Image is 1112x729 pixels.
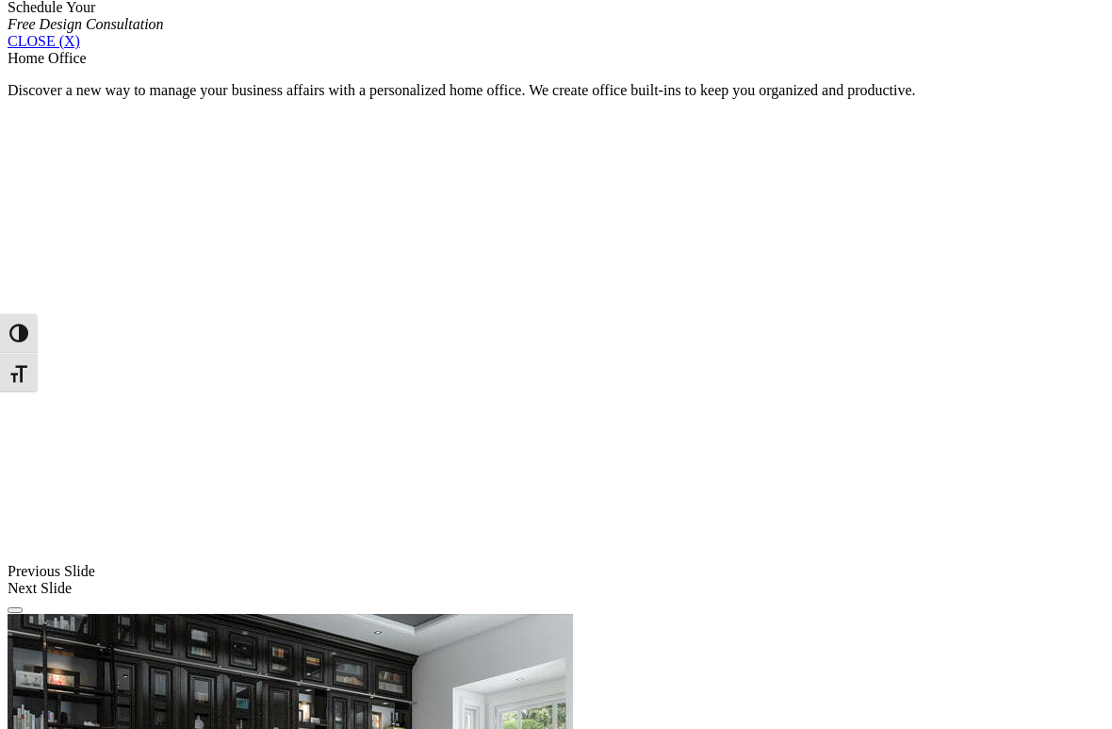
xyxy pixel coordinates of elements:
div: Next Slide [8,580,1104,597]
a: CLOSE (X) [8,33,80,49]
span: Home Office [8,50,87,66]
div: Previous Slide [8,563,1104,580]
button: Click here to pause slide show [8,607,23,613]
em: Free Design Consultation [8,16,164,32]
p: Discover a new way to manage your business affairs with a personalized home office. We create off... [8,82,1104,99]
